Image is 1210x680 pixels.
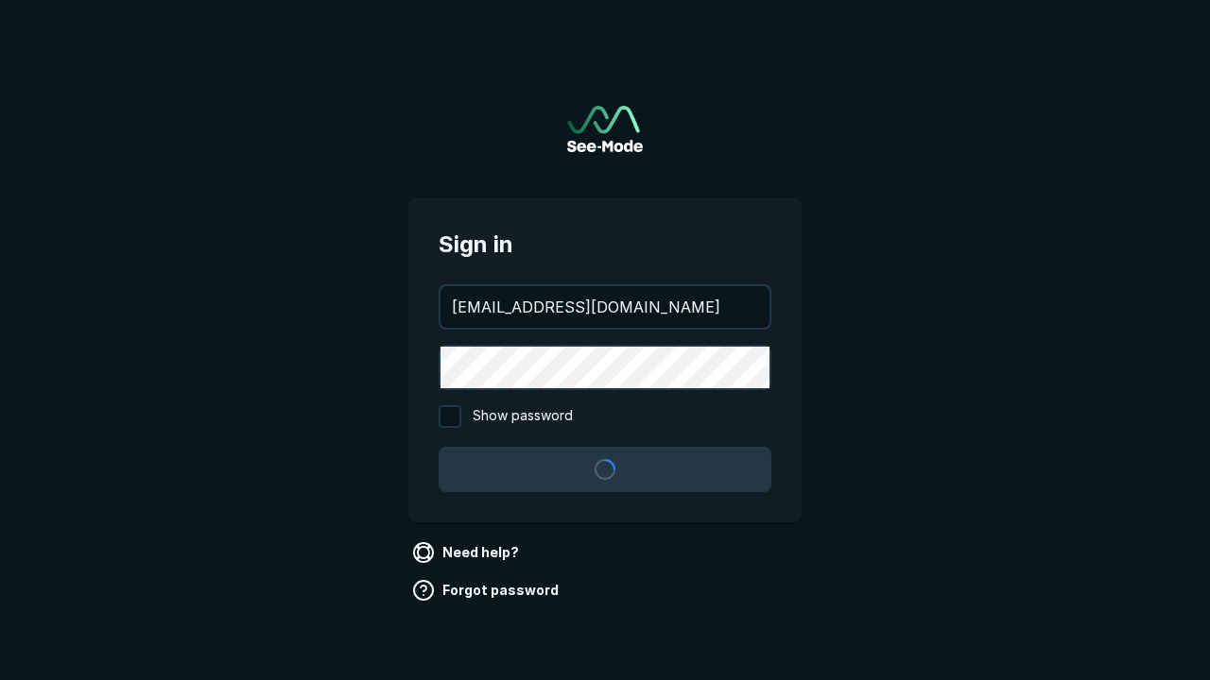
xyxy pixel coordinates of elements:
a: Go to sign in [567,106,643,152]
span: Sign in [439,228,771,262]
a: Forgot password [408,575,566,605]
a: Need help? [408,537,527,568]
span: Show password [473,405,573,428]
input: your@email.com [441,286,769,328]
img: See-Mode Logo [567,106,643,152]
